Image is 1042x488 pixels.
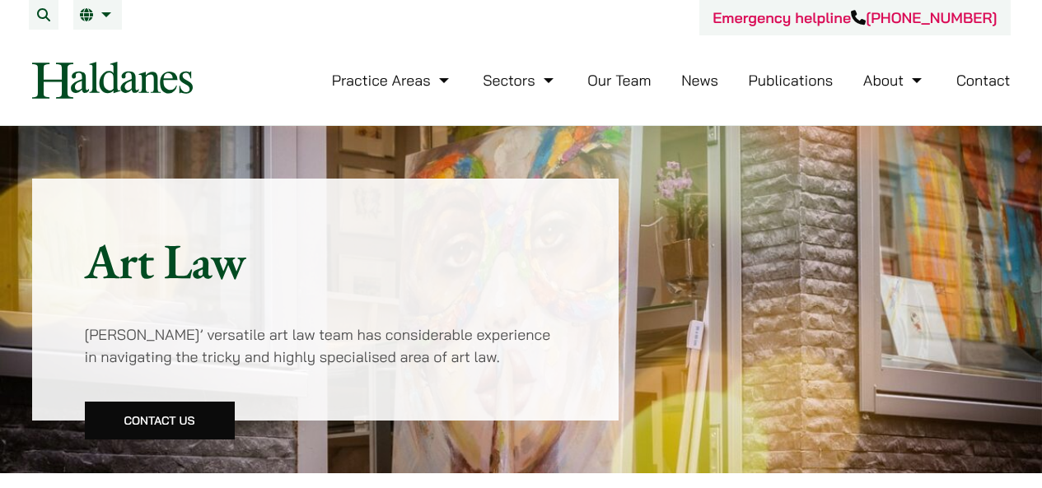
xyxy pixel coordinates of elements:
[483,71,557,90] a: Sectors
[85,323,567,368] p: [PERSON_NAME]’ versatile art law team has considerable experience in navigating the tricky and hi...
[32,62,193,99] img: Logo of Haldanes
[681,71,718,90] a: News
[956,71,1011,90] a: Contact
[80,8,115,21] a: EN
[85,231,567,290] h1: Art Law
[863,71,926,90] a: About
[749,71,834,90] a: Publications
[85,402,235,439] a: Contact Us
[713,8,997,27] a: Emergency helpline[PHONE_NUMBER]
[587,71,651,90] a: Our Team
[332,71,453,90] a: Practice Areas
